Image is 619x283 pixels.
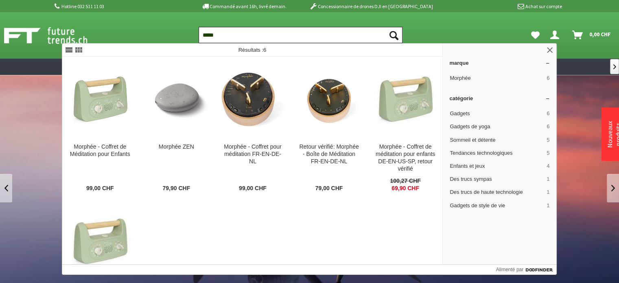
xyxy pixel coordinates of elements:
a: Morphée - Coffret de méditation pour enfants DE-EN-US-SP, retour vérifié Morphée - Coffret de méd... [367,57,444,199]
font: Morphée - Coffret de méditation pour enfants DE-EN-US-SP, retour vérifié [376,143,435,172]
font: 69,90 CHF [392,185,419,191]
font: Retour vérifié: Morphée - Boîte de Méditation FR-EN-DE-NL [299,143,359,165]
font: marque [449,60,468,66]
font: Morphée - Coffret de Méditation pour Enfants [70,143,130,157]
font: 6 [263,47,266,53]
font: Morphée [450,75,470,81]
font: Des trucs de haute technologie [450,189,523,195]
img: Petite Morphée - Boîte à médiation pour enfants FR, retour vérifié [69,211,132,274]
font: Morphée ZEN [159,143,194,150]
font: 100,27 CHF [390,178,420,184]
a: Morphée - Coffret pour méditation FR-EN-DE-NL Morphée - Coffret pour méditation FR-EN-DE-NL 99,00... [215,57,291,199]
font: 6 [547,75,549,81]
font: 1 [547,189,549,195]
button: Chercher [385,27,402,43]
font: Sommeil et détente [450,137,495,143]
font: 6 [547,123,549,129]
font: Gadgets [450,110,470,116]
font: Hotline 032 511 11 03 [61,3,104,9]
font: Gadgets de style de vie [450,202,505,208]
font: 99,00 CHF [239,185,267,191]
font: 79,90 CHF [162,185,190,191]
font: Tendances technologiques [450,150,512,156]
a: Morphée - Coffret de Méditation pour Enfants Morphée - Coffret de Méditation pour Enfants 99,00 CHF [62,57,138,199]
a: Alimenté par [496,265,557,274]
font: Morphée - Coffret pour méditation FR-EN-DE-NL [224,143,281,165]
img: Morphée ZEN [145,69,208,132]
font: Concessionnaire de drones DJI en [GEOGRAPHIC_DATA] [317,3,433,9]
input: Produit, marque, catégorie, EAN, numéro d'article… [199,27,402,43]
font: catégorie [449,95,473,101]
a: marque [443,57,556,69]
font: Alimenté par [496,267,523,272]
font: 5 [547,150,549,156]
font: 79,00 CHF [315,185,343,191]
img: Boutique Futuretrends - aller à la page d'accueil [4,25,105,46]
font: 4 [547,163,549,169]
font: Gadgets de yoga [450,123,490,129]
font: Commandé avant 16h, livré demain. [210,3,287,9]
font: 1 [547,176,549,182]
a: catégorie [443,92,556,105]
font: 1 [547,202,549,208]
font: Achat sur compte [525,3,562,9]
font:  [613,64,616,69]
a: Retour vérifié: Morphée - Boîte de Méditation FR-EN-DE-NL Retour vérifié: Morphée - Boîte de Médi... [291,57,367,199]
font: Enfants et jeux [450,163,485,169]
font: 5 [547,137,549,143]
a: Panier [569,27,615,43]
img: Retour vérifié: Morphée - Boîte de Méditation FR-EN-DE-NL [297,69,361,132]
font: Des trucs sympas [450,176,492,182]
img: Morphée - Coffret pour méditation FR-EN-DE-NL [221,72,284,128]
font: 0,00 CHF [589,31,611,38]
img: Morphée - Coffret de méditation pour enfants DE-EN-US-SP, retour vérifié [374,69,437,132]
a: Mes favoris [527,27,544,43]
a: Morphée ZEN Morphée ZEN 79,90 CHF [138,57,214,199]
a: Votre compte [547,27,566,43]
font: 99,00 CHF [86,185,114,191]
img: Morphée - Coffret de Méditation pour Enfants [69,69,132,132]
font: 6 [547,110,549,116]
font: Résultats : [238,47,263,53]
